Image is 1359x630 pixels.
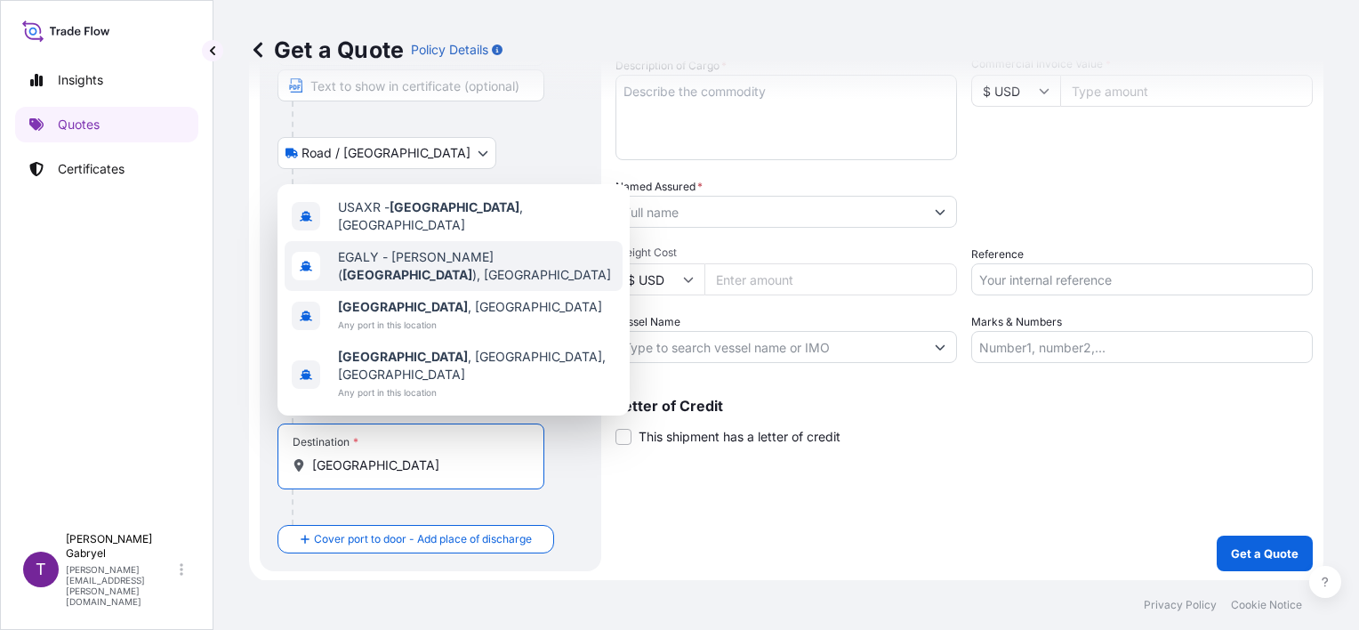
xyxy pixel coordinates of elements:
[971,263,1313,295] input: Your internal reference
[66,564,176,607] p: [PERSON_NAME][EMAIL_ADDRESS][PERSON_NAME][DOMAIN_NAME]
[338,248,615,284] span: EGALY - [PERSON_NAME] ( ), [GEOGRAPHIC_DATA]
[971,246,1024,263] label: Reference
[924,196,956,228] button: Show suggestions
[338,384,615,401] span: Any port in this location
[924,331,956,363] button: Show suggestions
[338,299,468,314] b: [GEOGRAPHIC_DATA]
[293,435,358,449] div: Destination
[390,199,519,214] b: [GEOGRAPHIC_DATA]
[338,198,615,234] span: USAXR - , [GEOGRAPHIC_DATA]
[971,331,1313,363] input: Number1, number2,...
[338,298,602,316] span: , [GEOGRAPHIC_DATA]
[314,530,532,548] span: Cover port to door - Add place of discharge
[36,561,46,578] span: T
[58,160,125,178] p: Certificates
[277,184,630,416] div: Show suggestions
[615,399,1313,413] p: Letter of Credit
[312,456,522,474] input: Destination
[616,331,924,363] input: Type to search vessel name or IMO
[338,349,468,364] b: [GEOGRAPHIC_DATA]
[277,137,496,169] button: Select transport
[1231,598,1302,612] p: Cookie Notice
[66,532,176,561] p: [PERSON_NAME] Gabryel
[58,116,100,133] p: Quotes
[971,313,1062,331] label: Marks & Numbers
[411,41,488,59] p: Policy Details
[1231,545,1299,562] p: Get a Quote
[704,263,957,295] input: Enter amount
[58,71,103,89] p: Insights
[615,313,680,331] label: Vessel Name
[639,428,840,446] span: This shipment has a letter of credit
[338,316,602,334] span: Any port in this location
[615,178,703,196] label: Named Assured
[249,36,404,64] p: Get a Quote
[342,267,472,282] b: [GEOGRAPHIC_DATA]
[1144,598,1217,612] p: Privacy Policy
[616,196,924,228] input: Full name
[302,144,470,162] span: Road / [GEOGRAPHIC_DATA]
[615,246,957,260] span: Freight Cost
[338,348,615,384] span: , [GEOGRAPHIC_DATA], [GEOGRAPHIC_DATA]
